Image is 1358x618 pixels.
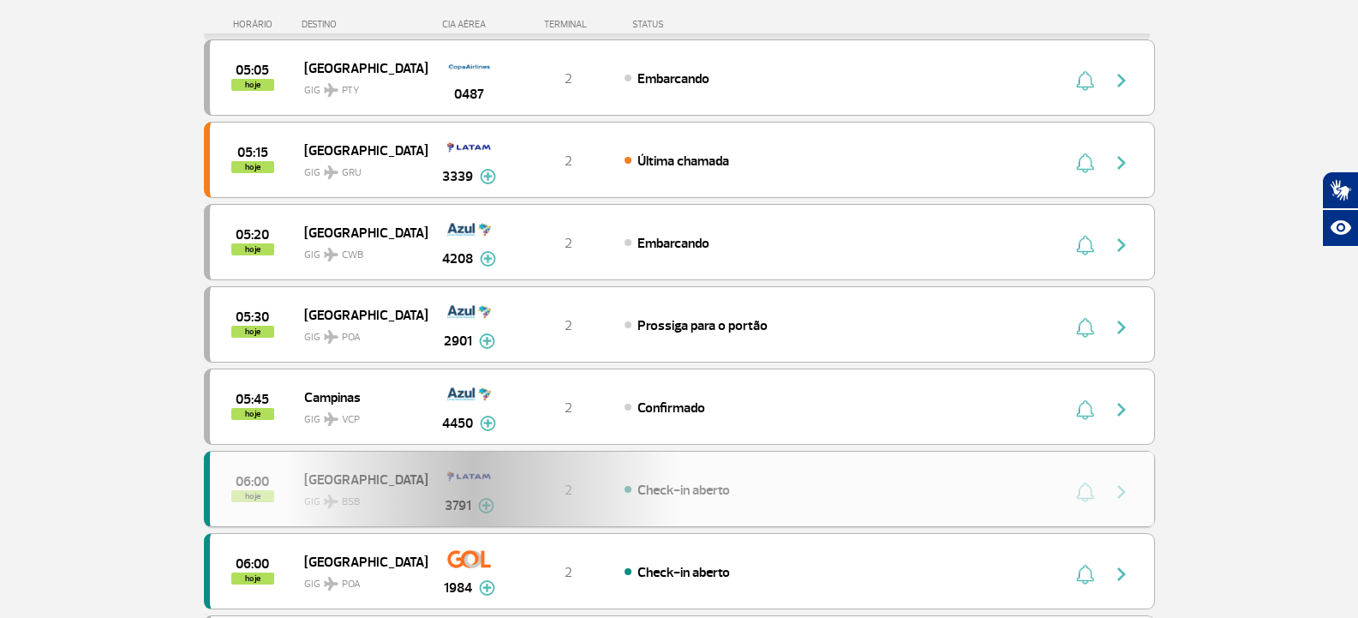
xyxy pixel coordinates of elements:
[1076,235,1094,255] img: sino-painel-voo.svg
[565,399,572,417] span: 2
[209,19,302,30] div: HORÁRIO
[442,166,473,187] span: 3339
[1322,171,1358,209] button: Abrir tradutor de língua de sinais.
[342,577,361,592] span: POA
[324,165,338,179] img: destiny_airplane.svg
[1076,399,1094,420] img: sino-painel-voo.svg
[637,399,705,417] span: Confirmado
[304,156,414,181] span: GIG
[480,416,496,431] img: mais-info-painel-voo.svg
[302,19,427,30] div: DESTINO
[304,221,414,243] span: [GEOGRAPHIC_DATA]
[304,74,414,99] span: GIG
[324,248,338,261] img: destiny_airplane.svg
[1111,317,1132,338] img: seta-direita-painel-voo.svg
[637,317,768,334] span: Prossiga para o portão
[427,19,512,30] div: CIA AÉREA
[480,251,496,267] img: mais-info-painel-voo.svg
[479,580,495,596] img: mais-info-painel-voo.svg
[236,393,269,405] span: 2025-08-25 05:45:00
[637,564,730,581] span: Check-in aberto
[342,83,359,99] span: PTY
[1111,235,1132,255] img: seta-direita-painel-voo.svg
[1076,317,1094,338] img: sino-painel-voo.svg
[304,303,414,326] span: [GEOGRAPHIC_DATA]
[637,235,709,252] span: Embarcando
[1111,70,1132,91] img: seta-direita-painel-voo.svg
[324,83,338,97] img: destiny_airplane.svg
[565,564,572,581] span: 2
[304,550,414,573] span: [GEOGRAPHIC_DATA]
[444,331,472,351] span: 2901
[565,153,572,170] span: 2
[1076,564,1094,585] img: sino-painel-voo.svg
[231,326,274,338] span: hoje
[1322,171,1358,247] div: Plugin de acessibilidade da Hand Talk.
[442,249,473,269] span: 4208
[231,161,274,173] span: hoje
[324,330,338,344] img: destiny_airplane.svg
[231,79,274,91] span: hoje
[565,70,572,87] span: 2
[304,403,414,428] span: GIG
[480,169,496,184] img: mais-info-painel-voo.svg
[236,229,269,241] span: 2025-08-25 05:20:00
[237,147,268,159] span: 2025-08-25 05:15:00
[304,386,414,408] span: Campinas
[324,577,338,591] img: destiny_airplane.svg
[236,64,269,76] span: 2025-08-25 05:05:00
[236,311,269,323] span: 2025-08-25 05:30:00
[231,573,274,585] span: hoje
[444,578,472,598] span: 1984
[1076,70,1094,91] img: sino-painel-voo.svg
[637,153,729,170] span: Última chamada
[1322,209,1358,247] button: Abrir recursos assistivos.
[342,412,360,428] span: VCP
[624,19,763,30] div: STATUS
[342,248,363,263] span: CWB
[442,413,473,434] span: 4450
[1076,153,1094,173] img: sino-painel-voo.svg
[1111,399,1132,420] img: seta-direita-painel-voo.svg
[342,165,362,181] span: GRU
[231,243,274,255] span: hoje
[231,408,274,420] span: hoje
[512,19,624,30] div: TERMINAL
[304,567,414,592] span: GIG
[324,412,338,426] img: destiny_airplane.svg
[1111,564,1132,585] img: seta-direita-painel-voo.svg
[1111,153,1132,173] img: seta-direita-painel-voo.svg
[304,238,414,263] span: GIG
[342,330,361,345] span: POA
[236,558,269,570] span: 2025-08-25 06:00:00
[304,57,414,79] span: [GEOGRAPHIC_DATA]
[304,321,414,345] span: GIG
[565,235,572,252] span: 2
[565,317,572,334] span: 2
[304,139,414,161] span: [GEOGRAPHIC_DATA]
[479,333,495,349] img: mais-info-painel-voo.svg
[637,70,709,87] span: Embarcando
[454,84,484,105] span: 0487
